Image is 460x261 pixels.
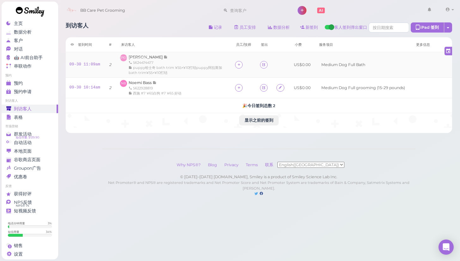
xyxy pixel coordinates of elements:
[2,113,58,122] a: 表格
[16,203,29,208] span: NPS® 74
[2,250,58,258] a: 设置
[129,55,168,59] a: [PERSON_NAME]
[2,207,58,215] a: 短视频反馈
[221,162,242,167] a: Privacy
[243,162,261,167] a: Terms
[295,22,323,33] a: 新签到
[231,37,256,52] th: 员工/技师
[109,85,112,90] i: 2
[320,62,367,68] li: Medium Dog Full Bath
[14,29,32,35] span: 数据分析
[173,162,204,167] a: Why NPS®?
[14,21,23,26] span: 主页
[14,64,32,69] span: 串联动作
[334,25,367,34] span: 客人签到弹出窗口
[70,62,100,67] a: 09-30 11:09am
[290,78,315,98] td: US$0.00
[66,37,105,52] th: 签到时间
[2,164,58,173] a: Groupon广告
[66,22,88,34] h1: 到访客人
[8,230,19,234] div: 短信用量
[14,200,32,205] span: NPS反馈
[2,241,58,250] a: 销售
[290,52,315,78] td: US$0.00
[2,190,58,198] a: 获得好评
[46,230,52,234] div: 34 %
[120,54,127,61] span: [PERSON_NAME]
[290,37,315,52] th: 小费
[16,135,39,140] span: 短信币量: $129.90
[256,37,273,52] th: 签出
[8,221,25,225] div: 电话分钟用量
[2,62,58,70] a: 串联动作
[2,79,58,88] a: 预约
[203,22,227,33] button: 记录
[205,162,220,167] a: Blog
[120,80,127,87] span: NB
[14,243,23,248] span: 销售
[228,5,289,15] input: 查询客户
[70,103,449,108] h5: 🎉 今日签到总数 2
[278,85,282,90] i: Agreement form
[239,115,279,125] button: 显示之前的签到
[263,22,295,33] a: 数据分析
[14,140,32,145] span: 自动活动
[2,36,58,45] a: 客户
[14,38,23,43] span: 客户
[14,115,23,120] span: 表格
[129,80,157,85] a: Noemi Bass
[14,174,27,179] span: 优惠卷
[2,99,58,103] li: 到访客人
[14,166,41,171] span: Groupon广告
[14,131,32,137] span: 群发活动
[2,19,58,28] a: 主页
[164,55,168,59] span: 记录
[14,252,23,257] span: 设置
[411,37,452,52] th: 更多信息
[2,155,58,164] a: 谷歌商店页面
[2,198,58,207] a: NPS反馈 NPS® 74
[14,191,32,197] span: 获得好评
[411,22,444,33] div: iPad 签到
[109,62,112,67] i: 2
[2,138,58,147] a: 自动活动
[314,37,411,52] th: 服务项目
[116,37,231,52] th: 来访客人
[108,180,409,191] small: Net Promoter® and NPS® are registered trademarks and Net Promoter Score and Net Promoter System a...
[369,22,409,33] input: 按日期搜索
[14,81,23,86] span: 预约
[14,157,40,162] span: 谷歌商店页面
[129,86,181,91] div: 5622928819
[2,53,58,62] a: 🤖 AI前台助手
[2,45,58,53] a: 对话
[102,174,415,180] div: © [DATE]–[DATE] [DOMAIN_NAME], Smiley is a product of Smiley Science Lab Inc.
[80,2,125,19] span: BB Care Pet Grooming
[153,80,157,85] span: 记录
[70,85,100,90] a: 09-30 10:14am
[48,221,52,225] div: 3 %
[129,60,227,65] div: 5624474477
[129,55,164,59] span: [PERSON_NAME]
[133,91,181,95] span: 西施 #7 ¥65白狗 #7 ¥65 好动
[14,89,32,94] span: 预约申请
[2,88,58,96] a: 预约申请
[14,106,32,112] span: 到访客人
[2,28,58,36] a: 数据分析
[14,208,36,214] span: 短视频反馈
[2,124,58,129] li: 市场营销
[229,22,261,33] a: 员工安排
[2,73,58,78] li: 预约
[129,80,153,85] span: Noemi Bass
[14,55,43,60] span: 🤖 AI前台助手
[109,42,112,47] div: #
[2,184,58,188] li: 反馈
[320,85,407,91] li: Medium Dog Full grooming (15-29 pounds)
[2,147,58,155] a: 本地页面
[262,162,277,167] a: 联系
[2,105,58,113] a: 到访客人
[129,65,222,75] span: puppy哈士奇 bath trim ¥55+¥10打结puppy阿拉斯加bath trim¥55+¥10打结
[14,149,32,154] span: 本地页面
[14,46,23,52] span: 对话
[2,173,58,181] a: 优惠卷
[439,240,454,255] div: Open Intercom Messenger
